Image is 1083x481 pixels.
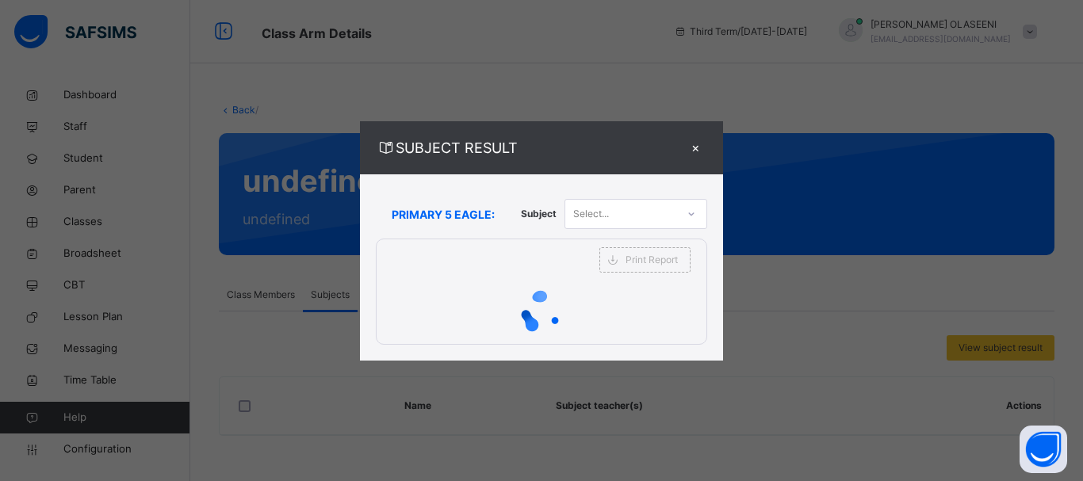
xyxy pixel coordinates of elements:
span: Print Report [626,253,678,267]
span: Subject [521,207,557,221]
span: PRIMARY 5 EAGLE: [392,206,495,223]
div: Select... [573,199,609,229]
button: Open asap [1020,426,1067,473]
span: SUBJECT RESULT [376,137,683,158]
div: × [683,137,707,158]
